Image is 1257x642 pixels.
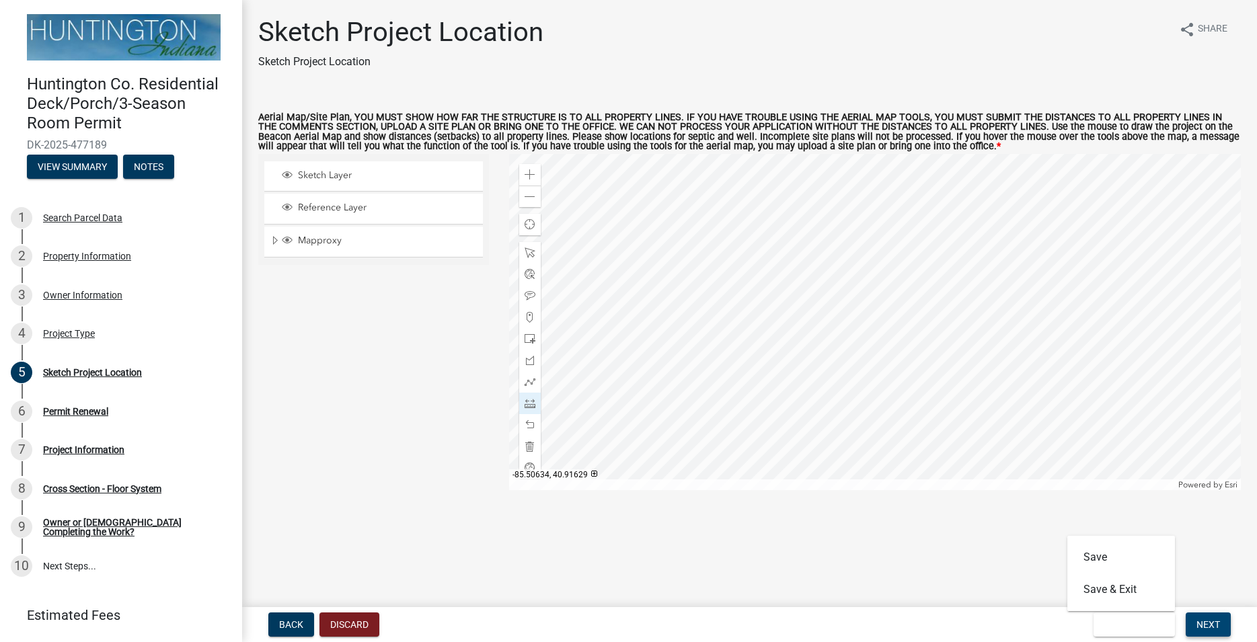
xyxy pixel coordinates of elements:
div: Powered by [1175,479,1241,490]
div: Zoom in [519,164,541,186]
div: Find my location [519,214,541,235]
div: 2 [11,245,32,267]
div: 3 [11,284,32,306]
div: 7 [11,439,32,460]
li: Reference Layer [264,194,483,224]
wm-modal-confirm: Summary [27,162,118,173]
a: Esri [1225,480,1237,489]
div: Sketch Layer [280,169,478,183]
button: Back [268,612,314,637]
button: Save [1067,541,1175,573]
div: 10 [11,555,32,577]
div: Property Information [43,251,131,261]
div: Owner or [DEMOGRAPHIC_DATA] Completing the Work? [43,518,221,536]
div: Save & Exit [1067,536,1175,611]
div: Project Information [43,445,124,454]
div: 1 [11,207,32,229]
span: Expand [270,235,280,249]
div: Search Parcel Data [43,213,122,223]
div: Owner Information [43,290,122,300]
span: DK-2025-477189 [27,138,215,151]
li: Mapproxy [264,227,483,257]
button: shareShare [1168,16,1238,42]
ul: Layer List [263,158,484,261]
span: Share [1198,22,1227,38]
span: Reference Layer [295,202,478,214]
div: 5 [11,362,32,383]
wm-modal-confirm: Notes [123,162,174,173]
button: Discard [319,612,379,637]
div: 8 [11,478,32,499]
div: Cross Section - Floor System [43,484,161,493]
div: Permit Renewal [43,407,108,416]
label: Aerial Map/Site Plan, YOU MUST SHOW HOW FAR THE STRUCTURE IS TO ALL PROPERTY LINES. IF YOU HAVE T... [258,113,1241,152]
div: Reference Layer [280,202,478,215]
span: Sketch Layer [295,169,478,182]
button: Save & Exit [1067,573,1175,606]
button: Save & Exit [1094,612,1175,637]
p: Sketch Project Location [258,54,543,70]
div: Zoom out [519,186,541,207]
i: share [1179,22,1195,38]
span: Back [279,619,303,630]
button: View Summary [27,155,118,179]
span: Mapproxy [295,235,478,247]
div: Mapproxy [280,235,478,248]
button: Notes [123,155,174,179]
div: Sketch Project Location [43,368,142,377]
li: Sketch Layer [264,161,483,192]
h1: Sketch Project Location [258,16,543,48]
div: Project Type [43,329,95,338]
a: Estimated Fees [11,602,221,629]
img: Huntington County, Indiana [27,14,221,61]
div: 9 [11,516,32,538]
h4: Huntington Co. Residential Deck/Porch/3-Season Room Permit [27,75,231,132]
div: 6 [11,401,32,422]
span: Next [1196,619,1220,630]
div: 4 [11,323,32,344]
span: Save & Exit [1104,619,1156,630]
button: Next [1186,612,1231,637]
